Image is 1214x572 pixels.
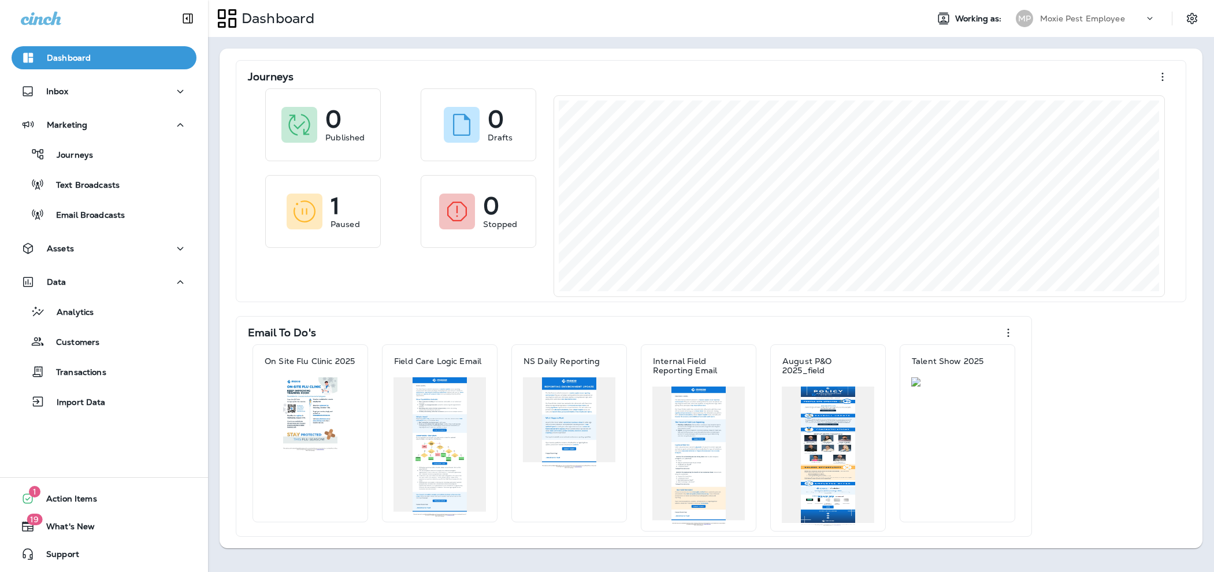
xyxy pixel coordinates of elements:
p: Email Broadcasts [44,210,125,221]
button: Marketing [12,113,196,136]
p: 1 [331,200,340,211]
p: Journeys [248,71,294,83]
p: Field Care Logic Email [394,356,481,366]
button: Analytics [12,299,196,324]
p: Internal Field Reporting Email [653,356,744,375]
p: Journeys [45,150,93,161]
button: 19What's New [12,515,196,538]
button: Inbox [12,80,196,103]
p: 0 [325,113,341,125]
p: 0 [483,200,499,211]
img: 874087bc-f2bd-477b-b629-a2e0e54128a3.jpg [264,377,357,452]
p: Import Data [45,398,106,408]
img: 040f9186-b06e-4f00-88e5-80a866e90c0a.jpg [911,377,1004,387]
span: What's New [35,522,95,536]
img: d0397012-2fb0-49b7-ba90-50e3485df165.jpg [393,377,486,517]
p: Drafts [488,132,513,143]
p: Talent Show 2025 [912,356,983,366]
p: Data [47,277,66,287]
button: Customers [12,329,196,354]
span: Action Items [35,494,97,508]
button: Assets [12,237,196,260]
button: Journeys [12,142,196,166]
span: 1 [29,486,40,497]
p: Dashboard [47,53,91,62]
span: 19 [27,514,42,525]
p: Analytics [45,307,94,318]
p: Moxie Pest Employee [1040,14,1125,23]
p: Dashboard [237,10,314,27]
button: Settings [1182,8,1202,29]
p: NS Daily Reporting [524,356,600,366]
p: August P&O 2025_field [782,356,874,375]
p: Text Broadcasts [44,180,120,191]
img: 67640ed3-1521-4522-a89d-37842003d125.jpg [652,387,745,526]
p: Paused [331,218,360,230]
button: Transactions [12,359,196,384]
p: Customers [44,337,99,348]
button: Collapse Sidebar [172,7,204,30]
p: Assets [47,244,74,253]
img: 2b568273-9115-437a-905f-58f7cf43c3ee.jpg [782,387,874,526]
button: Email Broadcasts [12,202,196,226]
button: Text Broadcasts [12,172,196,196]
button: 1Action Items [12,487,196,510]
p: Inbox [46,87,68,96]
button: Import Data [12,389,196,414]
button: Dashboard [12,46,196,69]
p: Marketing [47,120,87,129]
p: 0 [488,113,504,125]
button: Data [12,270,196,294]
p: Published [325,132,365,143]
button: Support [12,543,196,566]
img: 525e0bb0-8210-4cbf-ad39-c554daab8bb3.jpg [523,377,615,469]
p: Transactions [44,367,106,378]
p: Email To Do's [248,327,316,339]
p: On Site Flu Clinic 2025 [265,356,355,366]
span: Support [35,549,79,563]
div: MP [1016,10,1033,27]
p: Stopped [483,218,517,230]
span: Working as: [955,14,1004,24]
